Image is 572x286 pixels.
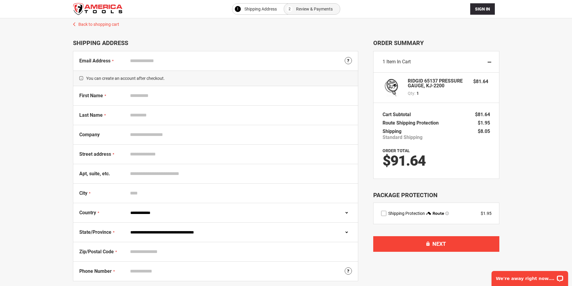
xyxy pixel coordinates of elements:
[470,3,495,15] button: Sign In
[481,210,492,216] div: $1.95
[416,90,419,96] span: 1
[388,211,425,216] span: Shipping Protection
[408,79,468,88] strong: RIDGID 65137 PRESSURE GAUGE, KJ-2200
[373,236,499,252] button: Next
[383,59,385,65] span: 1
[296,5,333,13] span: Review & Payments
[79,229,111,235] span: State/Province
[79,58,110,64] span: Email Address
[383,79,401,97] img: RIDGID 65137 PRESSURE GAUGE, KJ-2200
[373,191,499,200] div: Package Protection
[79,190,87,196] span: City
[473,79,488,84] span: $81.64
[478,120,490,126] span: $1.95
[383,110,414,119] th: Cart Subtotal
[488,267,572,286] iframe: LiveChat chat widget
[79,268,112,274] span: Phone Number
[432,241,446,247] span: Next
[79,249,114,254] span: Zip/Postal Code
[73,71,358,86] span: You can create an account after checkout.
[383,148,410,153] strong: Order Total
[383,152,425,169] span: $91.64
[408,91,414,96] span: Qty
[478,128,490,134] span: $8.05
[73,39,358,47] div: Shipping Address
[237,5,239,13] span: 1
[445,212,449,215] span: Learn more
[79,171,110,176] span: Apt, suite, etc.
[73,3,123,15] a: store logo
[79,112,103,118] span: Last Name
[386,59,411,65] span: Item in Cart
[383,119,442,127] th: Route Shipping Protection
[79,210,96,215] span: Country
[475,7,490,11] span: Sign In
[475,112,490,117] span: $81.64
[289,5,291,13] span: 2
[67,18,505,27] a: Back to shopping cart
[373,39,499,47] span: Order Summary
[383,134,422,140] span: Standard Shipping
[79,132,100,137] span: Company
[79,93,103,98] span: First Name
[73,3,123,15] img: America Tools
[79,151,111,157] span: Street address
[381,210,492,216] div: route shipping protection selector element
[383,128,401,134] span: Shipping
[244,5,277,13] span: Shipping Address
